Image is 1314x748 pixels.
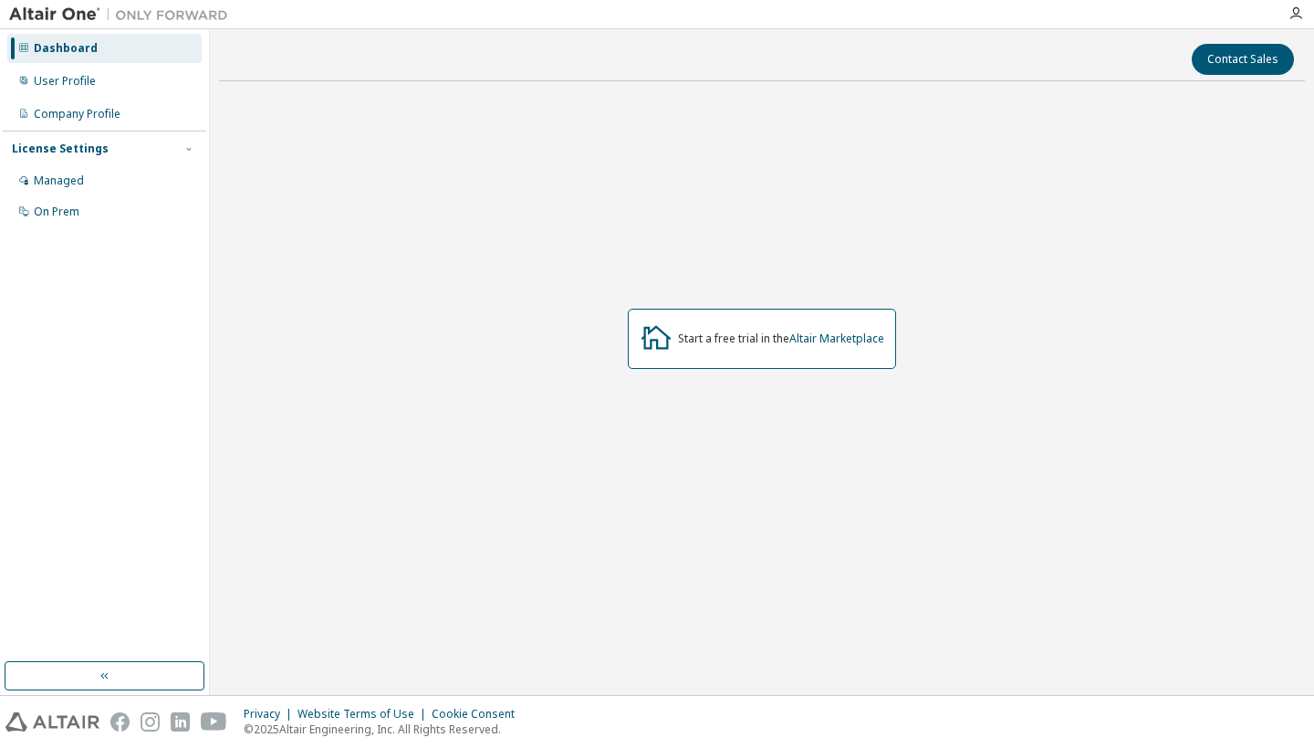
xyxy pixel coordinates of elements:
[141,712,160,732] img: instagram.svg
[244,707,297,722] div: Privacy
[789,331,884,346] a: Altair Marketplace
[34,74,96,89] div: User Profile
[34,205,79,219] div: On Prem
[297,707,432,722] div: Website Terms of Use
[34,174,84,188] div: Managed
[201,712,227,732] img: youtube.svg
[244,722,526,737] p: © 2025 Altair Engineering, Inc. All Rights Reserved.
[110,712,130,732] img: facebook.svg
[9,5,237,24] img: Altair One
[5,712,99,732] img: altair_logo.svg
[171,712,190,732] img: linkedin.svg
[678,332,884,346] div: Start a free trial in the
[1192,44,1294,75] button: Contact Sales
[432,707,526,722] div: Cookie Consent
[34,107,120,121] div: Company Profile
[12,142,109,156] div: License Settings
[34,41,98,56] div: Dashboard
